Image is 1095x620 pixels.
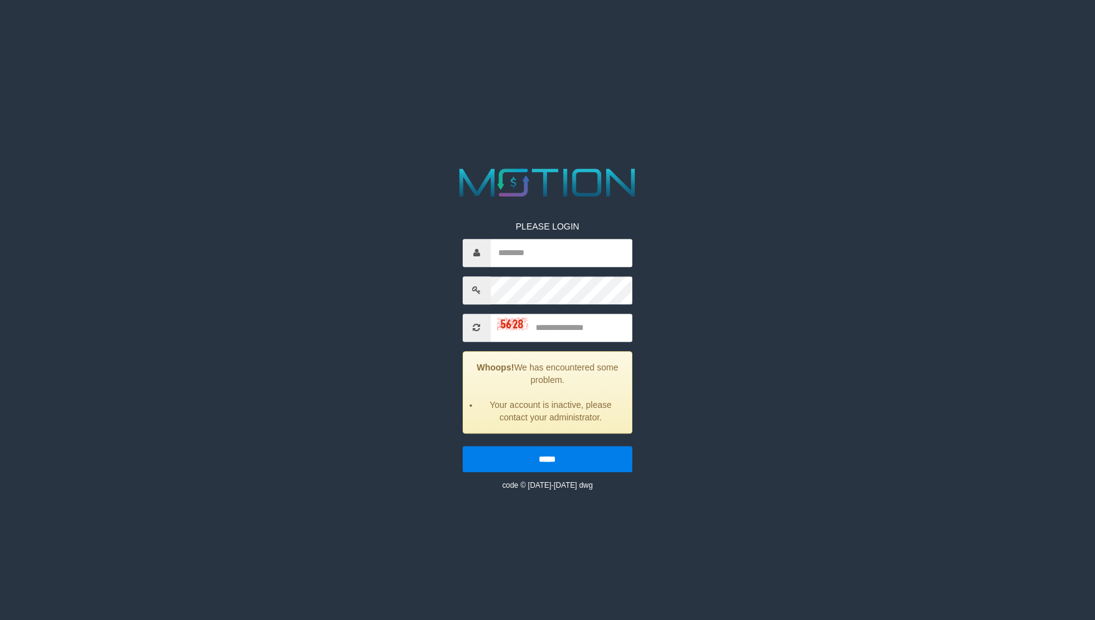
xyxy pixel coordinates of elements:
[477,362,514,372] strong: Whoops!
[502,481,592,490] small: code © [DATE]-[DATE] dwg
[479,399,623,424] li: Your account is inactive, please contact your administrator.
[451,163,643,201] img: MOTION_logo.png
[463,220,633,233] p: PLEASE LOGIN
[463,351,633,434] div: We has encountered some problem.
[497,317,528,330] img: captcha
